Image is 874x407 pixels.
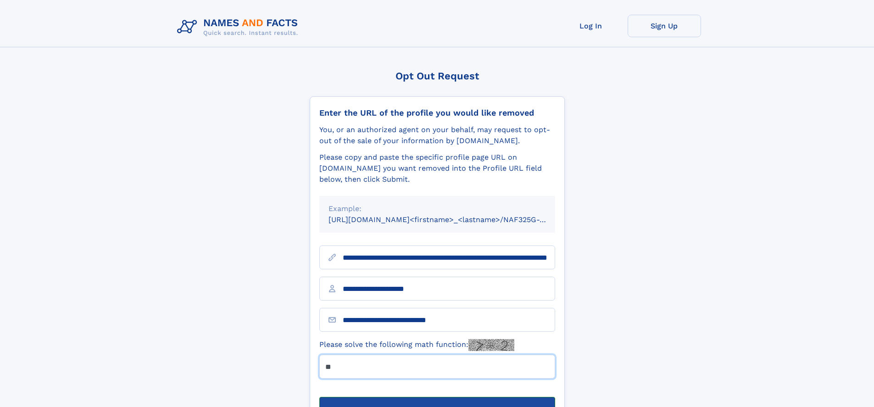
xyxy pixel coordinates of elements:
a: Log In [554,15,628,37]
label: Please solve the following math function: [319,339,514,351]
a: Sign Up [628,15,701,37]
div: Enter the URL of the profile you would like removed [319,108,555,118]
div: Opt Out Request [310,70,565,82]
div: Example: [328,203,546,214]
small: [URL][DOMAIN_NAME]<firstname>_<lastname>/NAF325G-xxxxxxxx [328,215,573,224]
div: Please copy and paste the specific profile page URL on [DOMAIN_NAME] you want removed into the Pr... [319,152,555,185]
img: Logo Names and Facts [173,15,306,39]
div: You, or an authorized agent on your behalf, may request to opt-out of the sale of your informatio... [319,124,555,146]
